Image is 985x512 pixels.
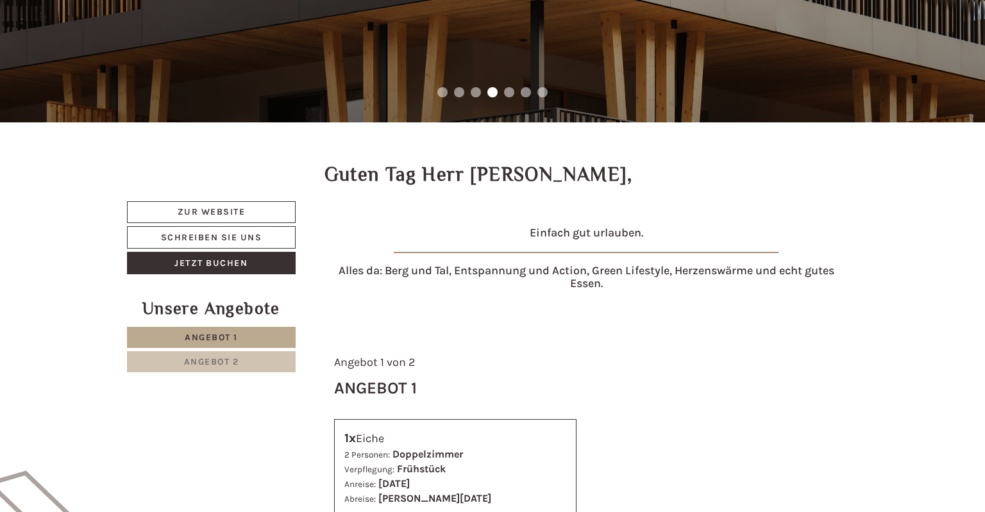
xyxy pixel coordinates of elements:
[344,494,376,504] small: Abreise:
[344,431,356,445] b: 1x
[324,164,633,185] h1: Guten Tag Herr [PERSON_NAME],
[127,226,296,249] a: Schreiben Sie uns
[344,479,376,489] small: Anreise:
[334,376,417,400] div: Angebot 1
[127,252,296,274] a: Jetzt buchen
[127,201,296,223] a: Zur Website
[230,3,274,25] div: [DATE]
[334,265,839,290] h4: Alles da: Berg und Tal, Entspannung und Action, Green Lifestyle, Herzenswärme und echt gutes Essen.
[397,463,446,475] b: Frühstück
[334,227,839,240] h4: Einfach gut urlauben.
[394,252,779,253] img: image
[180,91,494,276] div: Sehr geehrte Familie [PERSON_NAME]! Schade das die gewünschte Ferienwohnung nicht mehr zur Verfüg...
[19,52,318,61] small: 09:35
[185,332,238,343] span: Angebot 1
[186,94,485,104] div: Sie
[127,297,296,320] div: Unsere Angebote
[344,429,567,448] div: Eiche
[334,355,415,369] span: Angebot 1 von 2
[378,477,410,490] b: [DATE]
[230,66,274,88] div: [DATE]
[344,465,394,474] small: Verpflegung:
[184,356,239,367] span: Angebot 2
[423,338,504,360] button: Senden
[378,492,491,504] b: [PERSON_NAME][DATE]
[392,448,463,460] b: Doppelzimmer
[344,450,390,459] small: 2 Personen:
